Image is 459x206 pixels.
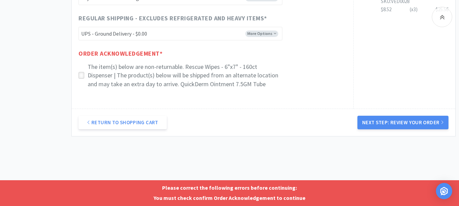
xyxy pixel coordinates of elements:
[162,184,297,191] strong: Please correct the following errors before continuing:
[357,116,448,129] button: Next Step: Review Your Order
[436,183,452,199] div: Open Intercom Messenger
[78,49,162,59] span: Order Acknowledgement *
[88,62,282,88] p: The item(s) below are non-returnable. Rescue Wipes - 6"x7" - 160ct Dispenser | The product(s) bel...
[78,14,267,23] span: Regular Shipping - excludes refrigerated and heavy items *
[381,5,448,14] div: $8.52
[436,5,448,14] div: $25.56
[2,194,457,203] p: You must check confirm Order Acknowledgement to continue
[410,5,418,14] div: (x 3 )
[78,116,167,129] a: Return to Shopping Cart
